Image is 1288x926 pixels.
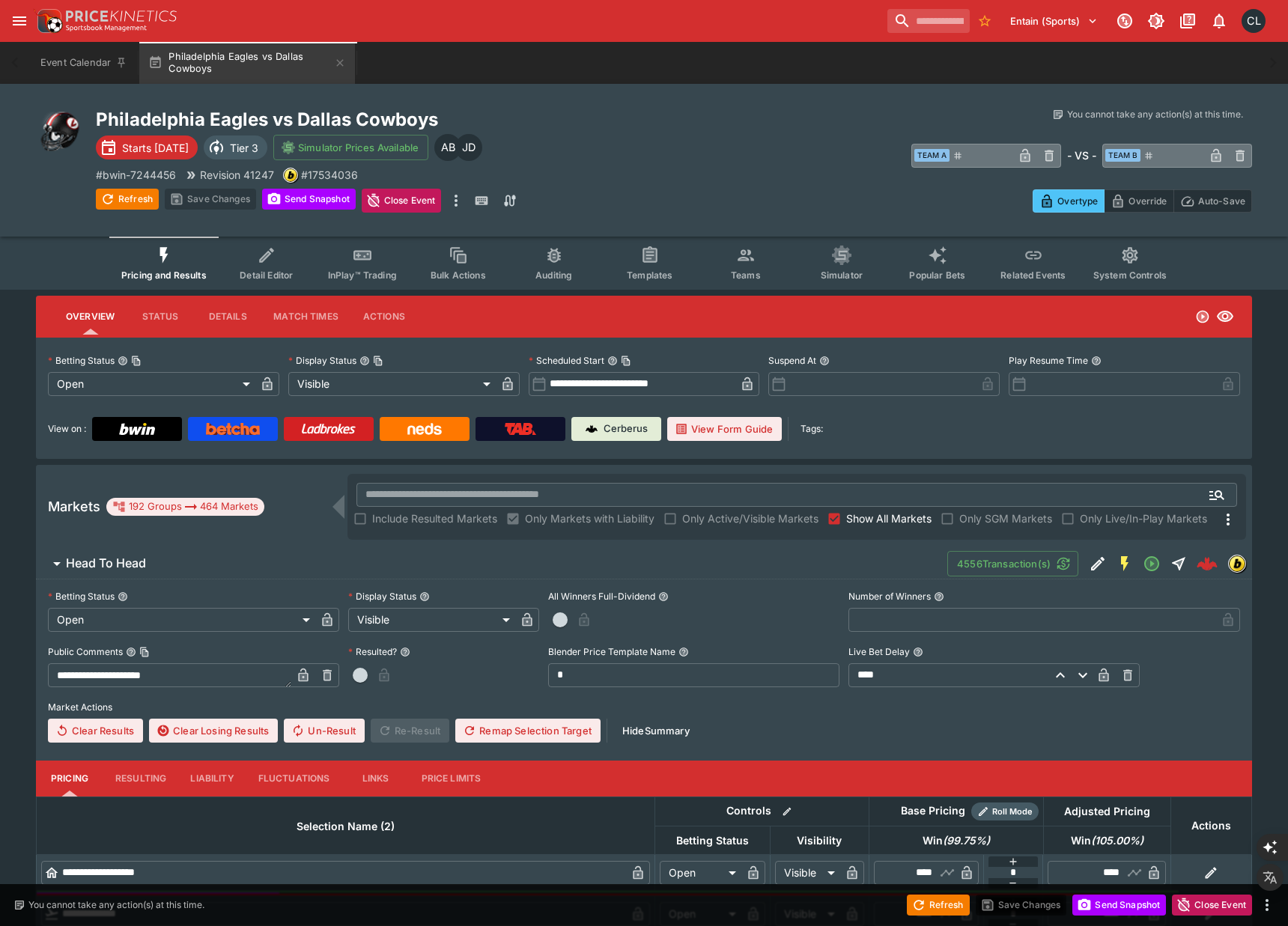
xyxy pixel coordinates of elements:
[667,417,782,441] button: View Form Guide
[36,549,947,579] button: Head To Head
[262,189,356,210] button: Send Snapshot
[1173,189,1252,213] button: Auto-Save
[66,25,147,31] img: Sportsbook Management
[240,269,293,281] span: Detail Editor
[1143,555,1161,573] svg: Open
[1192,549,1222,579] a: 7ce6c0e5-b475-464f-ae9f-bbf870073c8f
[627,269,672,281] span: Templates
[959,511,1052,526] span: Only SGM Markets
[846,511,932,526] span: Show All Markets
[1105,149,1140,162] span: Team B
[112,498,258,516] div: 192 Groups 464 Markets
[1203,481,1230,508] button: Open
[28,898,204,912] p: You cannot take any action(s) at this time.
[261,299,350,335] button: Match Times
[731,269,761,281] span: Teams
[654,796,869,826] th: Controls
[301,423,356,435] img: Ladbrokes
[613,719,699,743] button: HideSummary
[48,354,115,367] p: Betting Status
[586,423,598,435] img: Cerberus
[914,149,950,162] span: Team A
[48,645,123,658] p: Public Comments
[96,108,674,131] h2: Copy To Clipboard
[943,832,990,850] em: ( 99.75 %)
[1165,550,1192,577] button: Straight
[342,761,410,796] button: Links
[200,167,274,183] p: Revision 41247
[571,417,661,441] a: Cerberus
[131,356,142,366] button: Copy To Clipboard
[48,417,86,441] label: View on :
[273,135,428,160] button: Simulator Prices Available
[971,802,1039,820] div: Show/hide Price Roll mode configuration.
[1216,308,1234,326] svg: Visible
[529,354,604,367] p: Scheduled Start
[1054,832,1160,850] span: Win(105.00%)
[1197,553,1218,574] div: 7ce6c0e5-b475-464f-ae9f-bbf870073c8f
[1111,7,1138,34] button: Connected to PK
[371,719,449,743] span: Re-Result
[350,299,418,335] button: Actions
[768,354,816,367] p: Suspend At
[1104,189,1173,213] button: Override
[348,608,515,632] div: Visible
[139,647,150,657] button: Copy To Clipboard
[548,590,655,603] p: All Winners Full-Dividend
[1198,193,1245,209] p: Auto-Save
[801,417,823,441] label: Tags:
[447,189,465,213] button: more
[127,299,194,335] button: Status
[1111,550,1138,577] button: SGM Enabled
[1172,895,1252,916] button: Close Event
[682,511,818,526] span: Only Active/Visible Markets
[1033,189,1105,213] button: Overtype
[359,356,370,366] button: Display StatusCopy To Clipboard
[1242,9,1266,33] div: Chad Liu
[535,269,572,281] span: Auditing
[848,590,931,603] p: Number of Winners
[973,9,997,33] button: No Bookmarks
[1072,895,1166,916] button: Send Snapshot
[373,356,383,366] button: Copy To Clipboard
[66,555,146,571] h6: Head To Head
[909,269,965,281] span: Popular Bets
[1174,7,1201,34] button: Documentation
[934,591,944,602] button: Number of Winners
[1067,108,1243,121] p: You cannot take any action(s) at this time.
[1033,189,1252,213] div: Start From
[54,299,127,335] button: Overview
[548,645,675,658] p: Blender Price Template Name
[206,423,260,435] img: Betcha
[660,832,765,850] span: Betting Status
[48,590,115,603] p: Betting Status
[48,719,143,743] button: Clear Results
[31,42,136,84] button: Event Calendar
[895,802,971,820] div: Base Pricing
[1009,354,1088,367] p: Play Resume Time
[348,590,416,603] p: Display Status
[1206,7,1233,34] button: Notifications
[284,719,364,743] button: Un-Result
[455,134,482,161] div: Josh Drayton
[777,802,797,821] button: Bulk edit
[1084,550,1111,577] button: Edit Detail
[118,356,128,366] button: Betting StatusCopy To Clipboard
[660,861,741,885] div: Open
[1043,796,1170,826] th: Adjusted Pricing
[407,423,441,435] img: Neds
[121,269,207,281] span: Pricing and Results
[780,832,858,850] span: Visibility
[288,372,496,396] div: Visible
[96,167,176,183] p: Copy To Clipboard
[109,237,1179,290] div: Event type filters
[505,423,536,435] img: TabNZ
[48,372,255,396] div: Open
[1093,269,1167,281] span: System Controls
[1143,7,1170,34] button: Toggle light/dark mode
[362,189,442,213] button: Close Event
[678,647,689,657] button: Blender Price Template Name
[1001,9,1107,33] button: Select Tenant
[194,299,261,335] button: Details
